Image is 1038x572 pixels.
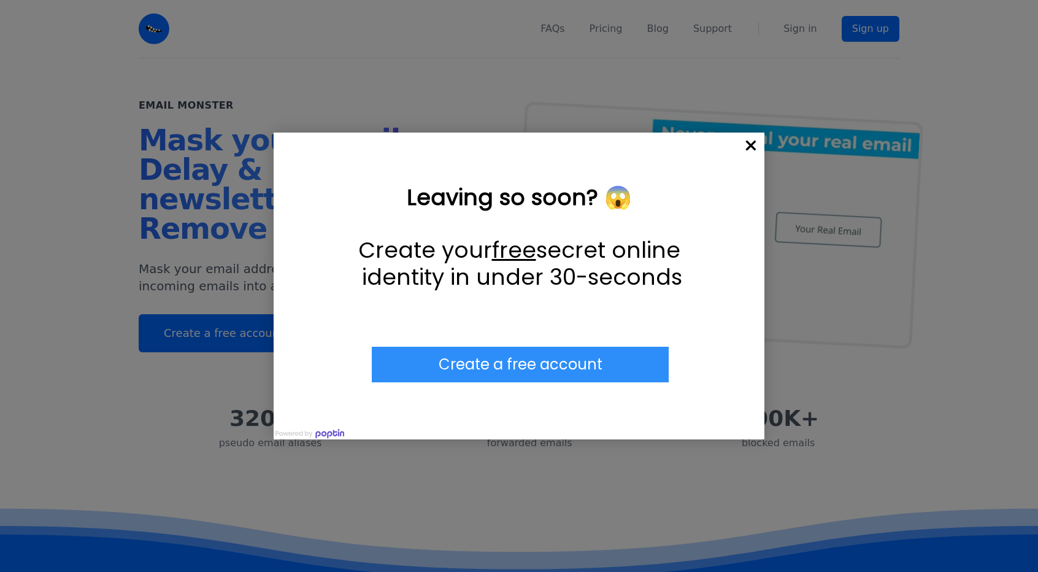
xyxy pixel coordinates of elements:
[492,234,536,266] u: free
[737,133,764,160] span: Close
[407,182,632,213] strong: Leaving so soon? 😱
[274,427,346,439] img: Powered by poptin
[335,184,703,290] div: Leaving so soon? 😱 Create your free secret online identity in under 30-seconds
[335,237,703,290] p: Create your secret online identity in under 30-seconds
[737,133,764,160] div: Close popup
